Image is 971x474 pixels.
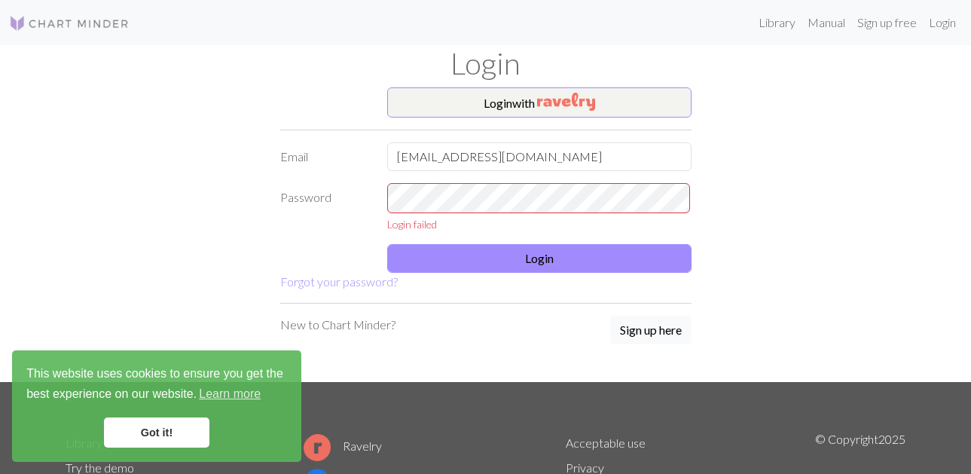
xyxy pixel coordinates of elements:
[280,316,395,334] p: New to Chart Minder?
[12,350,301,462] div: cookieconsent
[280,274,398,289] a: Forgot your password?
[387,244,692,273] button: Login
[271,142,379,171] label: Email
[26,365,287,405] span: This website uses cookies to ensure you get the best experience on our website.
[271,183,379,232] label: Password
[610,316,692,346] a: Sign up here
[104,417,209,448] a: dismiss cookie message
[537,93,595,111] img: Ravelry
[387,216,692,232] div: Login failed
[802,8,851,38] a: Manual
[304,434,331,461] img: Ravelry logo
[56,45,915,81] h1: Login
[923,8,962,38] a: Login
[610,316,692,344] button: Sign up here
[304,439,382,453] a: Ravelry
[753,8,802,38] a: Library
[566,436,646,450] a: Acceptable use
[197,383,263,405] a: learn more about cookies
[851,8,923,38] a: Sign up free
[387,87,692,118] button: Loginwith
[9,14,130,32] img: Logo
